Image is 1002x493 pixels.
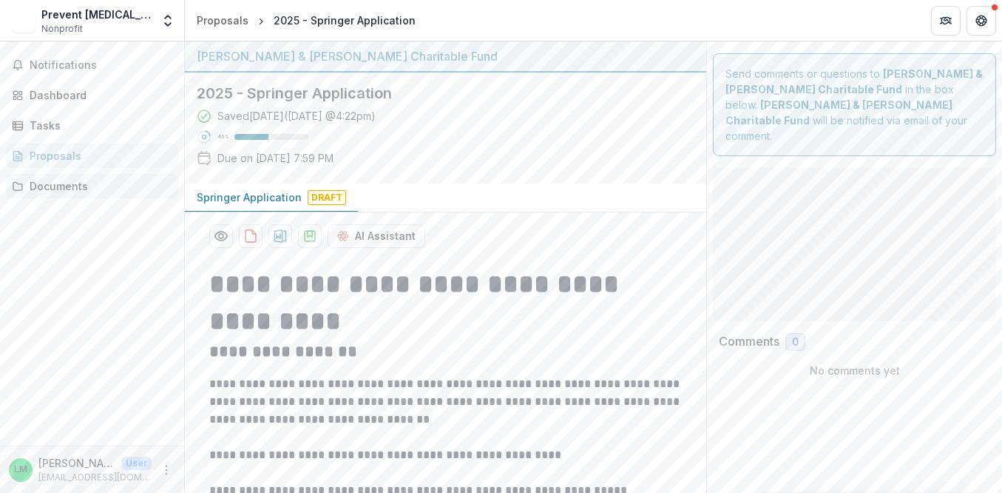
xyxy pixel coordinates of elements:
div: [PERSON_NAME] & [PERSON_NAME] Charitable Fund [197,47,694,65]
h2: 2025 - Springer Application [197,84,671,102]
button: Open entity switcher [158,6,178,36]
button: download-proposal [298,224,322,248]
span: 0 [792,336,799,349]
div: Tasks [30,118,166,133]
p: [EMAIL_ADDRESS][DOMAIN_NAME] [38,471,152,484]
div: Proposals [30,148,166,164]
a: Proposals [6,144,178,168]
button: More [158,461,175,479]
div: Proposals [197,13,248,28]
button: Preview 31f0d225-861d-44a6-b03e-8c943e34a33b-0.pdf [209,224,233,248]
a: Proposals [191,10,254,31]
button: Partners [931,6,961,36]
div: Prevent [MEDICAL_DATA] [US_STATE], Inc. [41,7,152,22]
button: AI Assistant [328,224,425,248]
button: download-proposal [268,224,292,248]
p: Due on [DATE] 7:59 PM [217,150,334,166]
p: [PERSON_NAME] [38,455,115,471]
a: Documents [6,174,178,198]
p: User [121,457,152,470]
button: download-proposal [239,224,263,248]
a: Dashboard [6,83,178,107]
img: Prevent Child Abuse New York, Inc. [12,9,35,33]
div: 2025 - Springer Application [274,13,416,28]
p: No comments yet [719,363,990,378]
div: Saved [DATE] ( [DATE] @ 4:22pm ) [217,108,376,124]
p: Springer Application [197,190,302,205]
button: Get Help [967,6,996,36]
span: Draft [308,190,346,205]
div: Lisa Morgan-Klepeis [14,465,27,474]
nav: breadcrumb [191,10,422,31]
button: Notifications [6,53,178,77]
span: Notifications [30,59,172,72]
a: Tasks [6,113,178,138]
div: Dashboard [30,87,166,103]
div: Send comments or questions to in the box below. will be notified via email of your comment. [713,53,996,156]
span: Nonprofit [41,22,83,36]
strong: [PERSON_NAME] & [PERSON_NAME] Charitable Fund [725,98,952,127]
h2: Comments [719,335,779,349]
div: Documents [30,178,166,194]
p: 46 % [217,132,229,142]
